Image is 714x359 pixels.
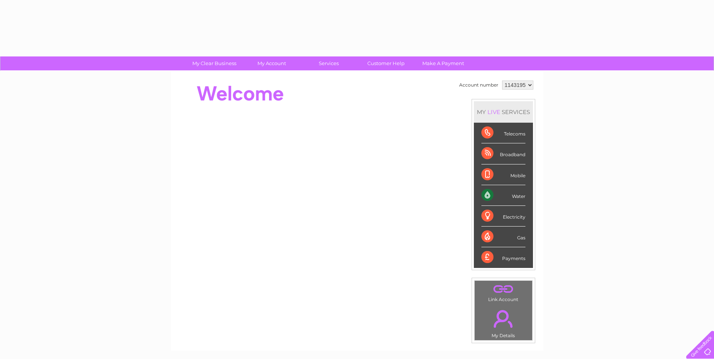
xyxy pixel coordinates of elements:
a: . [477,306,530,332]
div: Gas [481,227,525,247]
div: Water [481,185,525,206]
td: My Details [474,304,533,341]
td: Link Account [474,280,533,304]
div: Electricity [481,206,525,227]
a: Customer Help [355,56,417,70]
div: Telecoms [481,123,525,143]
a: My Clear Business [183,56,245,70]
div: MY SERVICES [474,101,533,123]
a: Services [298,56,360,70]
div: LIVE [486,108,502,116]
a: Make A Payment [412,56,474,70]
td: Account number [457,79,500,91]
div: Mobile [481,164,525,185]
a: My Account [241,56,303,70]
a: . [477,283,530,296]
div: Payments [481,247,525,268]
div: Broadband [481,143,525,164]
